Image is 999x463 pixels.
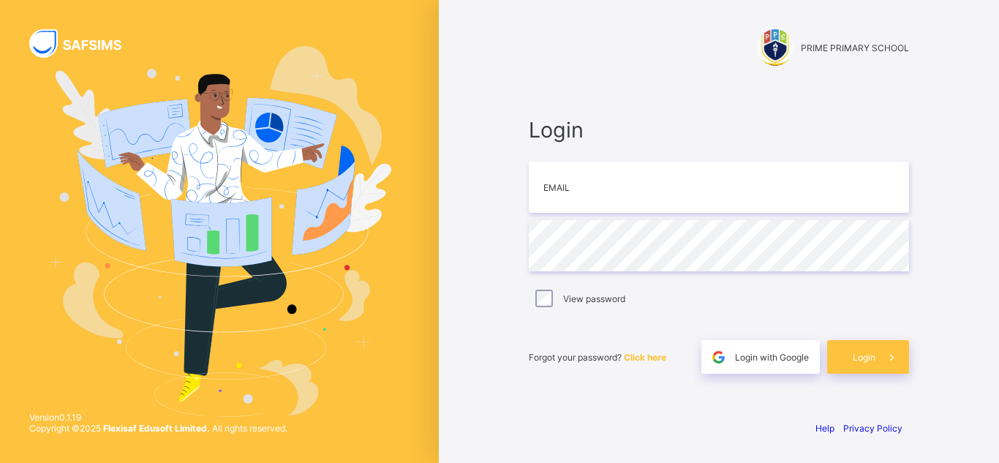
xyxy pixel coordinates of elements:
[815,423,834,434] a: Help
[48,46,392,416] img: Hero Image
[624,352,666,363] a: Click here
[29,29,139,58] img: SAFSIMS Logo
[563,293,625,304] label: View password
[843,423,902,434] a: Privacy Policy
[735,352,809,363] span: Login with Google
[529,117,909,143] span: Login
[529,352,666,363] span: Forgot your password?
[710,349,727,366] img: google.396cfc9801f0270233282035f929180a.svg
[29,412,287,423] span: Version 0.1.19
[853,352,875,363] span: Login
[29,423,287,434] span: Copyright © 2025 All rights reserved.
[103,423,210,434] strong: Flexisaf Edusoft Limited.
[801,42,909,53] span: PRIME PRIMARY SCHOOL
